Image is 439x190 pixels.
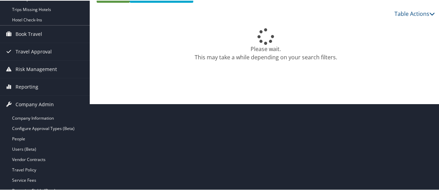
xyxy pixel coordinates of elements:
span: Company Admin [16,95,54,112]
span: Risk Management [16,60,57,77]
div: Please wait. This may take a while depending on your search filters. [97,28,435,61]
a: Table Actions [394,9,435,17]
span: Travel Approval [16,42,52,60]
span: Book Travel [16,25,42,42]
span: Reporting [16,78,38,95]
